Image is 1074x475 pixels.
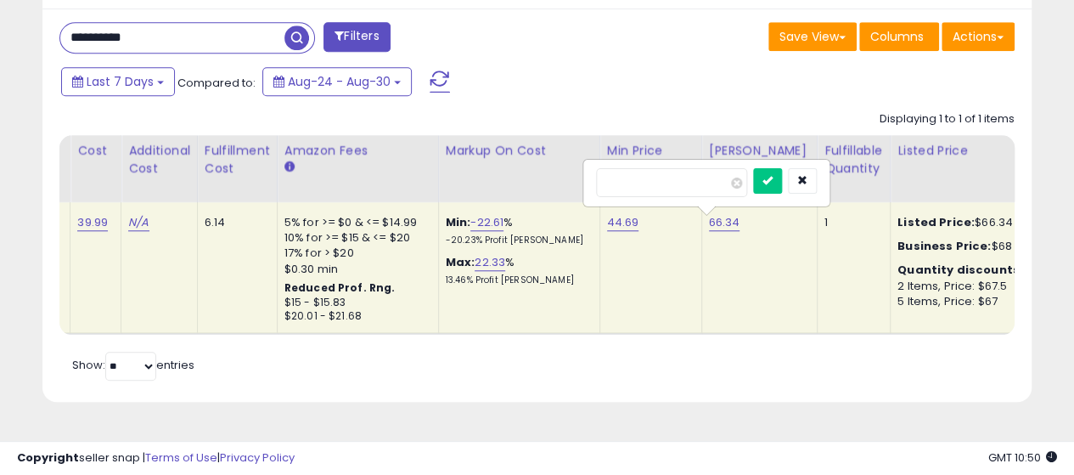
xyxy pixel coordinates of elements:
[438,135,599,202] th: The percentage added to the cost of goods (COGS) that forms the calculator for Min & Max prices.
[188,100,286,111] div: Keywords by Traffic
[470,214,503,231] a: -22.61
[205,215,264,230] div: 6.14
[859,22,939,51] button: Columns
[205,142,270,178] div: Fulfillment Cost
[284,262,425,277] div: $0.30 min
[897,294,1038,309] div: 5 Items, Price: $67
[870,28,924,45] span: Columns
[824,215,877,230] div: 1
[446,215,587,246] div: %
[284,296,425,310] div: $15 - $15.83
[77,214,108,231] a: 39.99
[897,263,1038,278] div: :
[607,142,694,160] div: Min Price
[17,450,79,466] strong: Copyright
[897,239,1038,254] div: $68
[169,99,183,112] img: tab_keywords_by_traffic_grey.svg
[880,111,1015,127] div: Displaying 1 to 1 of 1 items
[284,142,431,160] div: Amazon Fees
[128,142,190,178] div: Additional Cost
[446,274,587,286] p: 13.46% Profit [PERSON_NAME]
[288,73,391,90] span: Aug-24 - Aug-30
[709,142,810,160] div: [PERSON_NAME]
[897,142,1044,160] div: Listed Price
[61,67,175,96] button: Last 7 Days
[65,100,152,111] div: Domain Overview
[897,279,1038,294] div: 2 Items, Price: $67.5
[607,214,639,231] a: 44.69
[824,142,883,178] div: Fulfillable Quantity
[446,142,593,160] div: Markup on Cost
[17,450,295,467] div: seller snap | |
[284,246,425,261] div: 17% for > $20
[72,357,194,373] span: Show: entries
[942,22,1015,51] button: Actions
[128,214,149,231] a: N/A
[284,215,425,230] div: 5% for >= $0 & <= $14.99
[27,27,41,41] img: logo_orange.svg
[284,230,425,246] div: 10% for >= $15 & <= $20
[284,309,425,324] div: $20.01 - $21.68
[897,262,1020,278] b: Quantity discounts
[988,450,1057,466] span: 2025-09-7 10:50 GMT
[27,44,41,58] img: website_grey.svg
[220,450,295,466] a: Privacy Policy
[46,99,59,112] img: tab_domain_overview_orange.svg
[48,27,83,41] div: v 4.0.25
[475,254,505,271] a: 22.33
[177,75,256,91] span: Compared to:
[77,142,114,160] div: Cost
[145,450,217,466] a: Terms of Use
[87,73,154,90] span: Last 7 Days
[897,215,1038,230] div: $66.34
[897,214,975,230] b: Listed Price:
[446,214,471,230] b: Min:
[446,255,587,286] div: %
[768,22,857,51] button: Save View
[284,160,295,175] small: Amazon Fees.
[897,238,991,254] b: Business Price:
[446,254,475,270] b: Max:
[446,235,587,246] p: -20.23% Profit [PERSON_NAME]
[709,214,740,231] a: 66.34
[284,280,396,295] b: Reduced Prof. Rng.
[262,67,412,96] button: Aug-24 - Aug-30
[44,44,187,58] div: Domain: [DOMAIN_NAME]
[323,22,390,52] button: Filters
